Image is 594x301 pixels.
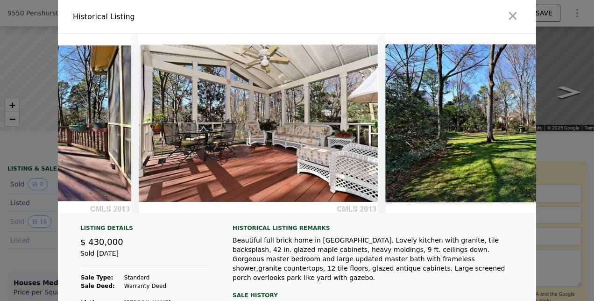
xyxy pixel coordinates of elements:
[81,274,113,281] strong: Sale Type:
[233,290,521,301] div: Sale History
[139,34,378,213] img: Property Img
[233,236,521,282] div: Beautiful full brick home in [GEOGRAPHIC_DATA]. Lovely kitchen with granite, tile backsplash, 42 ...
[80,237,123,247] span: $ 430,000
[233,224,521,232] div: Historical Listing remarks
[81,283,115,289] strong: Sale Deed:
[73,11,293,22] div: Historical Listing
[124,282,210,290] td: Warranty Deed
[80,224,210,236] div: Listing Details
[124,273,210,282] td: Standard
[80,249,210,266] div: Sold [DATE]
